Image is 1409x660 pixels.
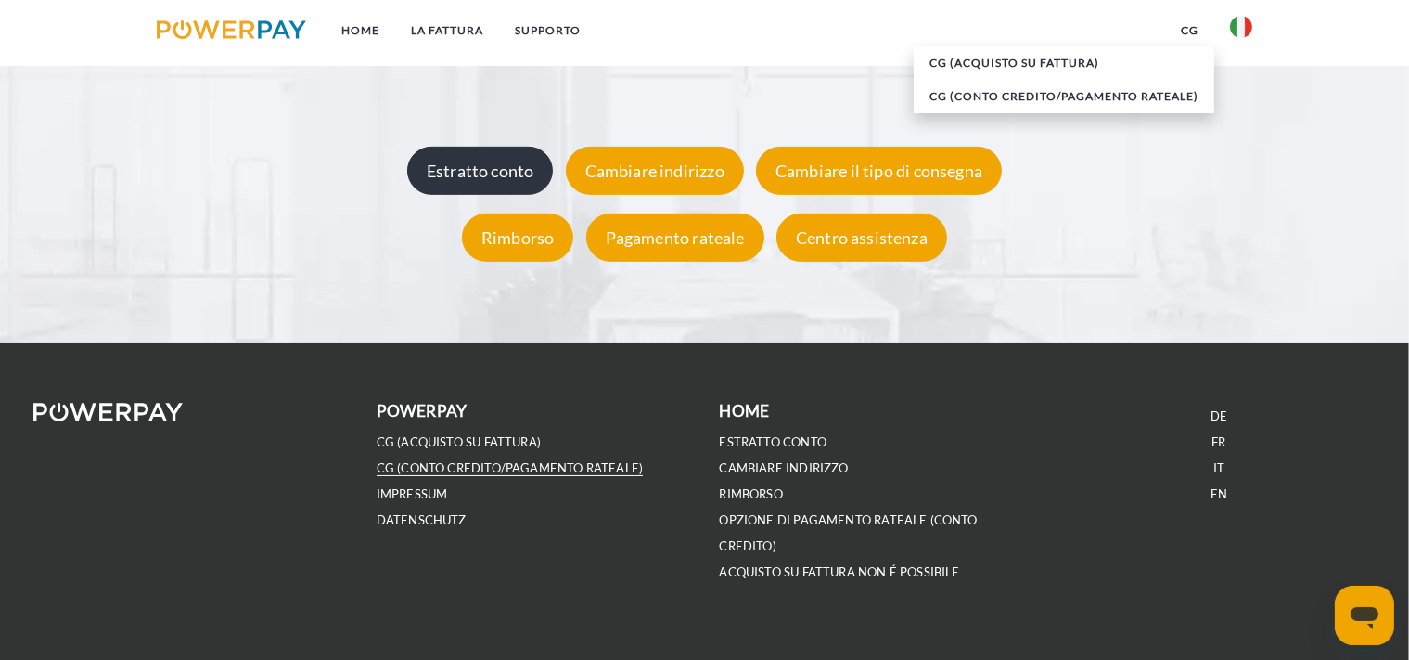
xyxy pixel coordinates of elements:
[720,486,783,502] a: RIMBORSO
[561,160,749,180] a: Cambiare indirizzo
[377,460,643,476] a: CG (Conto Credito/Pagamento rateale)
[499,14,596,47] a: Supporto
[914,80,1214,113] a: CG (Conto Credito/Pagamento rateale)
[1213,460,1224,476] a: IT
[1211,434,1225,450] a: FR
[720,434,827,450] a: ESTRATTO CONTO
[756,146,1002,194] div: Cambiare il tipo di consegna
[33,403,183,421] img: logo-powerpay-white.svg
[457,226,578,247] a: Rimborso
[395,14,499,47] a: LA FATTURA
[582,226,769,247] a: Pagamento rateale
[157,20,306,39] img: logo-powerpay.svg
[586,213,764,261] div: Pagamento rateale
[377,512,467,528] a: DATENSCHUTZ
[403,160,558,180] a: Estratto conto
[566,146,744,194] div: Cambiare indirizzo
[720,460,849,476] a: CAMBIARE INDIRIZZO
[772,226,952,247] a: Centro assistenza
[1165,14,1214,47] a: CG
[751,160,1006,180] a: Cambiare il tipo di consegna
[1335,586,1394,645] iframe: Pulsante per aprire la finestra di messaggistica
[377,486,448,502] a: IMPRESSUM
[377,434,541,450] a: CG (Acquisto su fattura)
[720,401,770,421] b: Home
[377,401,467,421] b: POWERPAY
[326,14,395,47] a: Home
[720,564,960,580] a: ACQUISTO SU FATTURA NON É POSSIBILE
[776,213,947,261] div: Centro assistenza
[1210,408,1227,424] a: DE
[1230,16,1252,38] img: it
[462,213,573,261] div: Rimborso
[1210,486,1227,502] a: EN
[407,146,554,194] div: Estratto conto
[720,512,978,554] a: OPZIONE DI PAGAMENTO RATEALE (Conto Credito)
[914,46,1214,80] a: CG (Acquisto su fattura)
